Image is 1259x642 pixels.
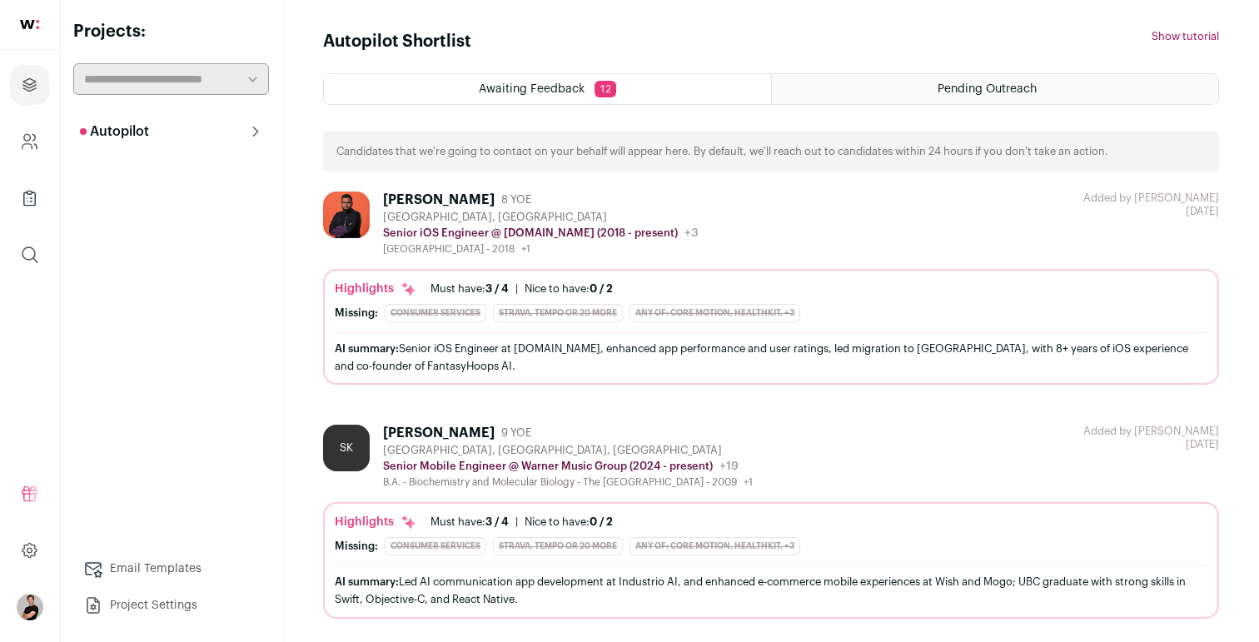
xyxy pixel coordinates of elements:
a: Project Settings [73,589,269,622]
div: [PERSON_NAME] [383,425,495,441]
ul: | [430,282,613,296]
div: [PERSON_NAME] [383,192,495,208]
button: Open dropdown [17,594,43,620]
div: Strava, Tempo or 20 more [493,304,623,322]
span: 0 / 2 [590,283,613,294]
button: Show tutorial [1152,30,1219,43]
img: ae9960e651452893f047acb282bc9e698783c7c5ea701200b6a3895a2a8e09b4.jpg [323,192,370,238]
span: AI summary: [335,343,399,354]
span: Awaiting Feedback [479,83,585,95]
div: [GEOGRAPHIC_DATA] - 2018 [383,242,699,256]
div: Led AI communication app development at Industrio AI, and enhanced e-commerce mobile experiences ... [335,573,1207,608]
p: Senior iOS Engineer @ [DOMAIN_NAME] (2018 - present) [383,226,678,240]
div: [DATE] [1083,192,1219,218]
span: 3 / 4 [485,283,509,294]
h1: Autopilot Shortlist [323,30,471,53]
a: [PERSON_NAME] 8 YOE [GEOGRAPHIC_DATA], [GEOGRAPHIC_DATA] Senior iOS Engineer @ [DOMAIN_NAME] (201... [323,192,1219,385]
div: Consumer Services [385,304,486,322]
button: Autopilot [73,115,269,148]
div: Nice to have: [525,282,613,296]
div: Candidates that we're going to contact on your behalf will appear here. By default, we'll reach o... [323,132,1219,172]
img: wellfound-shorthand-0d5821cbd27db2630d0214b213865d53afaa358527fdda9d0ea32b1df1b89c2c.svg [20,20,39,29]
div: Highlights [335,514,417,530]
span: +1 [521,244,530,254]
div: Highlights [335,281,417,297]
a: Pending Outreach [772,74,1218,104]
div: [DATE] [1083,425,1219,451]
div: Missing: [335,540,378,553]
a: Company and ATS Settings [10,122,49,162]
span: Pending Outreach [938,83,1037,95]
div: Added by [PERSON_NAME] [1083,192,1219,205]
span: +19 [719,460,739,472]
span: 9 YOE [501,426,531,440]
h2: Projects: [73,20,269,43]
a: Company Lists [10,178,49,218]
a: Projects [10,65,49,105]
div: Senior iOS Engineer at [DOMAIN_NAME], enhanced app performance and user ratings, led migration to... [335,340,1207,375]
div: SK [323,425,370,471]
ul: | [430,515,613,529]
span: AI summary: [335,576,399,587]
div: Consumer Services [385,537,486,555]
span: +3 [684,227,699,239]
span: 0 / 2 [590,516,613,527]
div: B.A. - Biochemistry and Molecular Biology - The [GEOGRAPHIC_DATA] - 2009 [383,475,753,489]
div: Missing: [335,306,378,320]
span: 12 [595,81,616,97]
div: [GEOGRAPHIC_DATA], [GEOGRAPHIC_DATA] [383,211,699,224]
div: Must have: [430,282,509,296]
img: 12307444-medium_jpg [17,594,43,620]
div: Strava, Tempo or 20 more [493,537,623,555]
a: Email Templates [73,552,269,585]
div: Must have: [430,515,509,529]
a: SK [PERSON_NAME] 9 YOE [GEOGRAPHIC_DATA], [GEOGRAPHIC_DATA], [GEOGRAPHIC_DATA] Senior Mobile Engi... [323,425,1219,618]
div: Nice to have: [525,515,613,529]
span: +1 [744,477,753,487]
div: Any of: Core Motion, HealthKit, +3 [629,537,800,555]
div: [GEOGRAPHIC_DATA], [GEOGRAPHIC_DATA], [GEOGRAPHIC_DATA] [383,444,753,457]
span: 3 / 4 [485,516,509,527]
p: Senior Mobile Engineer @ Warner Music Group (2024 - present) [383,460,713,473]
span: 8 YOE [501,193,531,207]
div: Any of: Core Motion, HealthKit, +3 [629,304,800,322]
p: Autopilot [80,122,149,142]
div: Added by [PERSON_NAME] [1083,425,1219,438]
